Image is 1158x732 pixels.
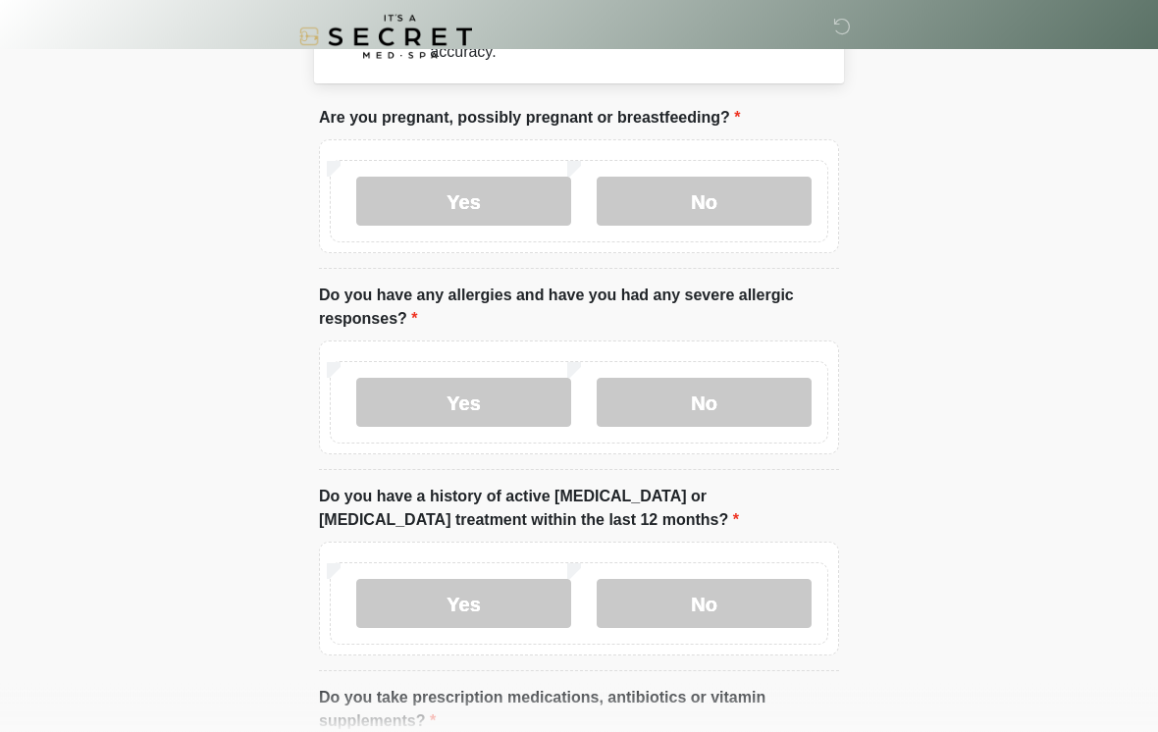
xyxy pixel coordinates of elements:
[319,285,839,332] label: Do you have any allergies and have you had any severe allergic responses?
[319,107,740,131] label: Are you pregnant, possibly pregnant or breastfeeding?
[356,379,571,428] label: Yes
[597,580,812,629] label: No
[319,486,839,533] label: Do you have a history of active [MEDICAL_DATA] or [MEDICAL_DATA] treatment within the last 12 mon...
[597,178,812,227] label: No
[597,379,812,428] label: No
[356,580,571,629] label: Yes
[299,15,472,59] img: It's A Secret Med Spa Logo
[356,178,571,227] label: Yes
